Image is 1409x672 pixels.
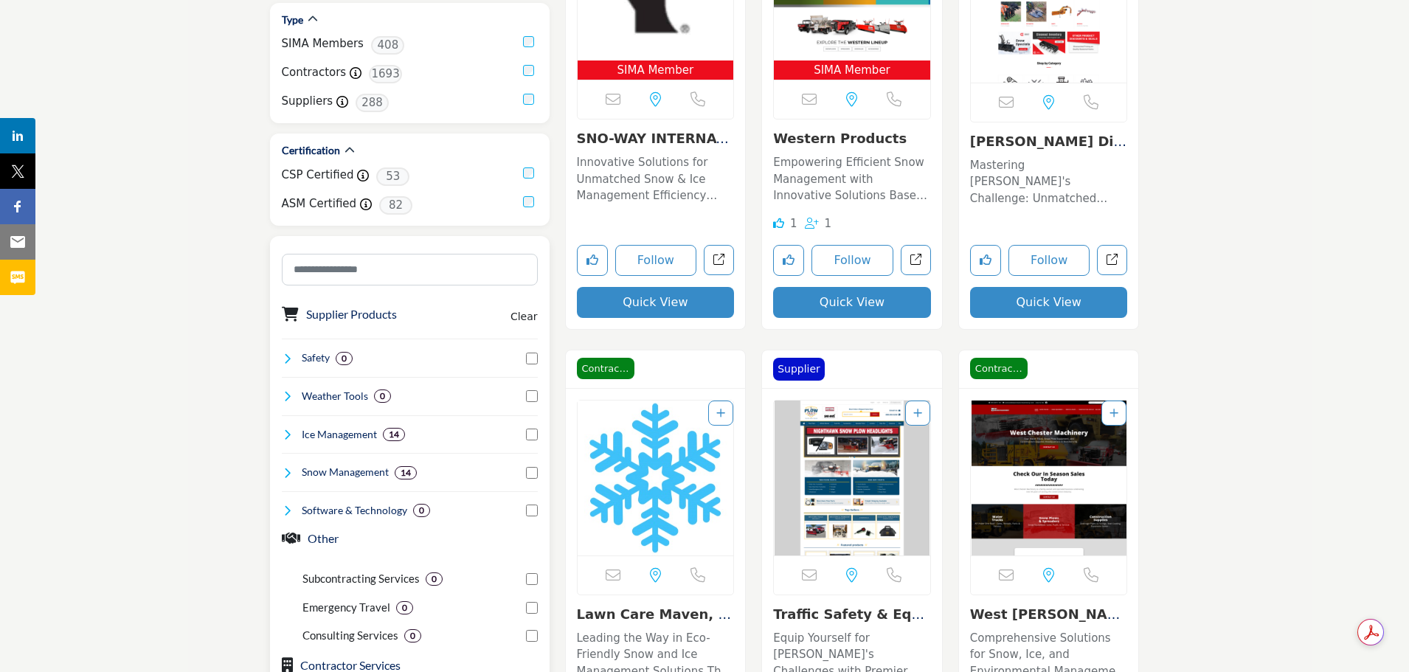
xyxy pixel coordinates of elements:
h3: Lawn Care Maven, LLC [577,606,735,623]
div: 0 Results For Subcontracting Services [426,572,443,586]
span: 1 [825,217,832,230]
h3: SNO-WAY INTERNATIONAL INC [577,131,735,147]
input: Select Safety checkbox [526,353,538,364]
span: 53 [376,167,409,186]
div: 14 Results For Snow Management [395,466,417,479]
button: Like listing [970,245,1001,276]
div: Followers [805,215,832,232]
button: Like listing [773,245,804,276]
a: Western Products [773,131,907,146]
b: 0 [419,505,424,516]
div: 0 Results For Software & Technology [413,504,430,517]
p: Empowering Efficient Snow Management with Innovative Solutions Based in [GEOGRAPHIC_DATA], [US_ST... [773,154,931,204]
button: Supplier Products [306,305,397,323]
button: Quick View [773,287,931,318]
h4: Safety: Safety refers to the measures, practices, and protocols implemented to protect individual... [302,350,330,365]
a: SNO-WAY INTERNATIONA... [577,131,730,162]
input: SIMA Members checkbox [523,36,534,47]
div: 0 Results For Emergency Travel [396,601,413,614]
a: Add To List [913,407,922,419]
h3: Western Products [773,131,931,147]
div: 0 Results For Safety [336,352,353,365]
b: 0 [410,631,415,641]
button: Follow [1008,245,1090,276]
label: Suppliers [282,93,333,110]
div: 0 Results For Weather Tools [374,389,391,403]
span: 82 [379,196,412,215]
button: Follow [615,245,697,276]
span: Contractor [577,358,634,380]
input: Select Snow Management checkbox [526,467,538,479]
div: 0 Results For Consulting Services [404,629,421,642]
h3: Traffic Safety & Equipment Co./Plow Parts Direct [773,606,931,623]
a: Open snoway-international-inc in new tab [704,245,734,275]
span: 408 [371,36,404,55]
i: Like [773,218,784,229]
h4: Software & Technology: Software & Technology encompasses the development, implementation, and use... [302,503,407,518]
label: SIMA Members [282,35,364,52]
input: Select Subcontracting Services checkbox [526,573,538,585]
span: 1 [790,217,797,230]
p: Emergency Travel: Emergency Travel [302,599,390,616]
span: 288 [356,94,389,112]
buton: Clear [510,309,538,325]
p: Supplier [778,361,820,377]
img: West Chester Machinery & Supply Co., Inc. [971,401,1127,555]
span: 1693 [369,65,402,83]
input: Select Software & Technology checkbox [526,505,538,516]
span: SIMA Member [777,62,927,79]
b: 14 [401,468,411,478]
a: Add To List [716,407,725,419]
h2: Type [282,13,303,27]
button: Like listing [577,245,608,276]
input: Contractors checkbox [523,65,534,76]
input: Search Category [282,254,538,285]
span: SIMA Member [581,62,731,79]
a: Open western-productssnowplows in new tab [901,245,931,275]
label: CSP Certified [282,167,354,184]
b: 0 [432,574,437,584]
a: Lawn Care Maven, LLC... [577,606,731,638]
button: Follow [811,245,893,276]
b: 0 [380,391,385,401]
input: CSP Certified checkbox [523,167,534,179]
a: Open Listing in new tab [578,401,734,555]
h4: Ice Management: Ice management involves the control, removal, and prevention of ice accumulation ... [302,427,377,442]
input: Select Consulting Services checkbox [526,630,538,642]
a: Traffic Safety & Equ... [773,606,924,638]
button: Other [308,530,339,547]
a: Mastering [PERSON_NAME]'s Challenge: Unmatched Equipment for Superior Snow and Ice Management Loc... [970,153,1128,207]
a: [PERSON_NAME] Distributing [970,134,1126,165]
button: Quick View [577,287,735,318]
b: 0 [402,603,407,613]
h2: Certification [282,143,340,158]
input: Select Ice Management checkbox [526,429,538,440]
p: Subcontracting Services: Subcontracting Services [302,570,420,587]
h4: Weather Tools: Weather Tools refer to instruments, software, and technologies used to monitor, pr... [302,389,368,403]
h3: Edney Distributing [970,134,1128,150]
div: 14 Results For Ice Management [383,428,405,441]
label: Contractors [282,64,347,81]
a: Open Listing in new tab [774,401,930,555]
a: Open edney-distributing in new tab [1097,245,1127,275]
a: Innovative Solutions for Unmatched Snow & Ice Management Efficiency Operating within the snow and... [577,150,735,204]
button: Quick View [970,287,1128,318]
a: Empowering Efficient Snow Management with Innovative Solutions Based in [GEOGRAPHIC_DATA], [US_ST... [773,150,931,204]
b: 14 [389,429,399,440]
input: Select Emergency Travel checkbox [526,602,538,614]
img: Lawn Care Maven, LLC [578,401,734,555]
input: ASM Certified checkbox [523,196,534,207]
p: Innovative Solutions for Unmatched Snow & Ice Management Efficiency Operating within the snow and... [577,154,735,204]
a: West [PERSON_NAME] Machine... [970,606,1121,638]
input: Suppliers checkbox [523,94,534,105]
h3: West Chester Machinery & Supply Co., Inc. [970,606,1128,623]
a: Add To List [1109,407,1118,419]
img: Traffic Safety & Equipment Co./Plow Parts Direct [774,401,930,555]
a: Open Listing in new tab [971,401,1127,555]
label: ASM Certified [282,195,357,212]
b: 0 [342,353,347,364]
h4: Snow Management: Snow management involves the removal, relocation, and mitigation of snow accumul... [302,465,389,479]
span: Contractor [970,358,1028,380]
